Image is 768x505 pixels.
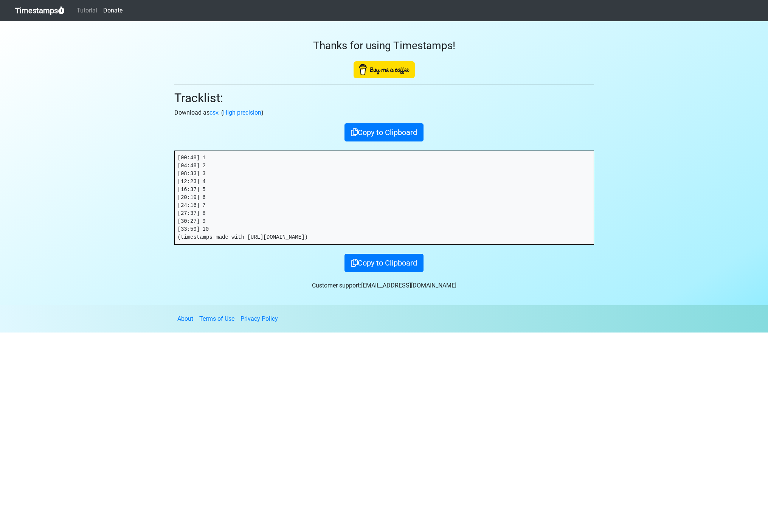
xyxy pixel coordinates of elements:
img: Buy Me A Coffee [354,61,415,78]
h2: Tracklist: [174,91,594,105]
h3: Thanks for using Timestamps! [174,39,594,52]
a: Donate [100,3,126,18]
a: csv [209,109,218,116]
button: Copy to Clipboard [344,254,424,272]
a: Privacy Policy [240,315,278,322]
a: Terms of Use [199,315,234,322]
pre: [00:48] 1 [04:48] 2 [08:33] 3 [12:23] 4 [16:37] 5 [20:19] 6 [24:16] 7 [27:37] 8 [30:27] 9 [33:59]... [175,151,594,244]
p: Download as . ( ) [174,108,594,117]
a: About [177,315,193,322]
button: Copy to Clipboard [344,123,424,141]
a: Timestamps [15,3,65,18]
a: Tutorial [74,3,100,18]
a: High precision [223,109,261,116]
